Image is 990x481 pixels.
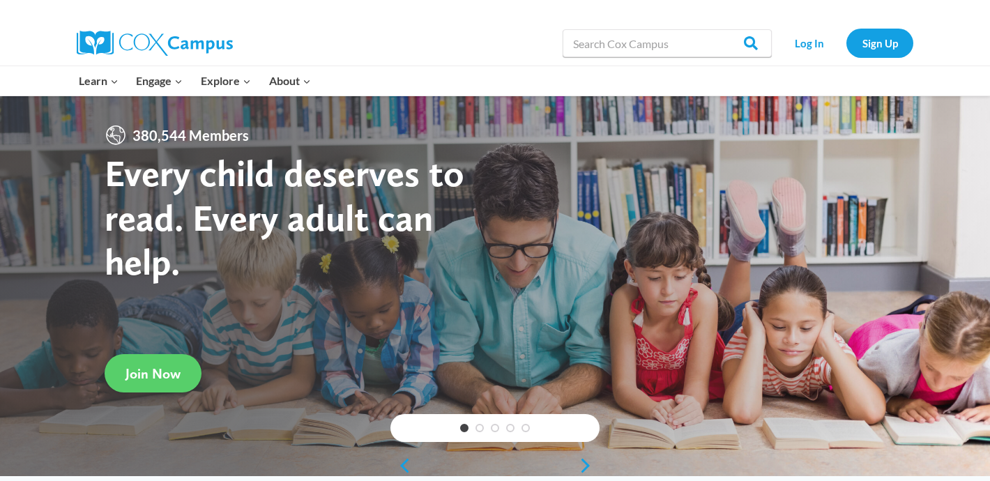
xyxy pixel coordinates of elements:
[70,66,319,96] nav: Primary Navigation
[846,29,913,57] a: Sign Up
[779,29,913,57] nav: Secondary Navigation
[563,29,772,57] input: Search Cox Campus
[491,424,499,432] a: 3
[460,424,469,432] a: 1
[521,424,530,432] a: 5
[79,72,119,90] span: Learn
[105,354,201,392] a: Join Now
[475,424,484,432] a: 2
[127,124,254,146] span: 380,544 Members
[136,72,183,90] span: Engage
[105,151,464,284] strong: Every child deserves to read. Every adult can help.
[269,72,311,90] span: About
[125,365,181,382] span: Join Now
[579,457,600,474] a: next
[390,457,411,474] a: previous
[201,72,251,90] span: Explore
[390,452,600,480] div: content slider buttons
[77,31,233,56] img: Cox Campus
[779,29,839,57] a: Log In
[506,424,515,432] a: 4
